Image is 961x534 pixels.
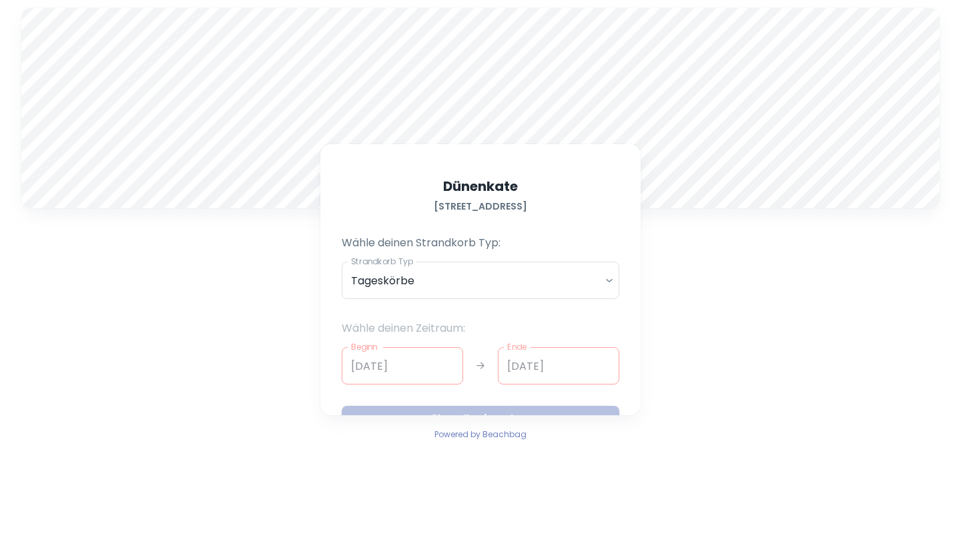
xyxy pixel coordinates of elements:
h5: Dünenkate [443,176,518,196]
p: Wähle deinen Zeitraum: [342,320,619,336]
h6: [STREET_ADDRESS] [434,199,527,214]
span: Powered by Beachbag [434,429,527,440]
a: Powered by Beachbag [434,426,527,442]
label: Beginn [351,341,378,352]
p: Wähle deinen Strandkorb Typ: [342,235,619,251]
input: dd.mm.yyyy [498,347,619,384]
input: dd.mm.yyyy [342,347,463,384]
label: Ende [507,341,527,352]
button: Strandkorb suchen [342,406,619,430]
div: Tageskörbe [342,262,619,299]
label: Strandkorb Typ [351,256,413,267]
